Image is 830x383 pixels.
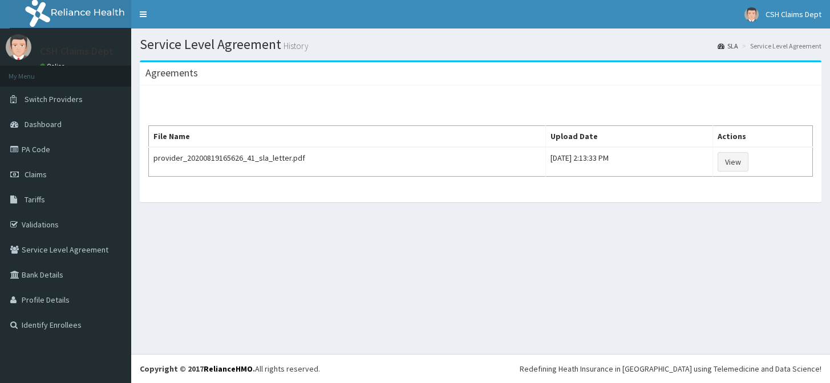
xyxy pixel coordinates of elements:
[204,364,253,374] a: RelianceHMO
[25,94,83,104] span: Switch Providers
[739,41,821,51] li: Service Level Agreement
[149,126,546,148] th: File Name
[520,363,821,374] div: Redefining Heath Insurance in [GEOGRAPHIC_DATA] using Telemedicine and Data Science!
[145,68,198,78] h3: Agreements
[713,126,813,148] th: Actions
[131,354,830,383] footer: All rights reserved.
[140,364,255,374] strong: Copyright © 2017 .
[25,119,62,129] span: Dashboard
[149,147,546,177] td: provider_20200819165626_41_sla_letter.pdf
[40,62,67,70] a: Online
[546,147,713,177] td: [DATE] 2:13:33 PM
[546,126,713,148] th: Upload Date
[6,34,31,60] img: User Image
[281,42,309,50] small: History
[140,37,821,52] h1: Service Level Agreement
[718,41,738,51] a: SLA
[25,169,47,180] span: Claims
[766,9,821,19] span: CSH Claims Dept
[718,152,748,172] a: View
[744,7,759,22] img: User Image
[25,194,45,205] span: Tariffs
[40,46,114,56] p: CSH Claims Dept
